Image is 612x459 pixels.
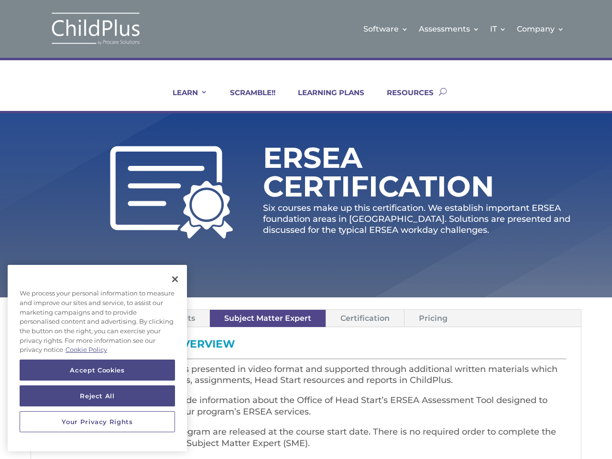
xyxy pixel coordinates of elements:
a: Pricing [404,310,462,327]
button: Reject All [20,385,175,406]
a: Subject Matter Expert [210,310,326,327]
button: Accept Cookies [20,360,175,381]
p: Six courses make up this certification. We establish important ERSEA foundation areas in [GEOGRAP... [263,203,581,236]
a: Software [363,10,408,48]
a: LEARNING PLANS [286,88,364,111]
a: IT [490,10,506,48]
div: Cookie banner [8,265,187,451]
h1: ERSEA Certification [263,143,516,206]
a: RESOURCES [375,88,434,111]
a: Assessments [419,10,480,48]
a: Company [517,10,564,48]
a: More information about your privacy, opens in a new tab [66,346,107,353]
a: Certification [326,310,404,327]
button: Your Privacy Rights [20,411,175,432]
a: LEARN [161,88,208,111]
button: Close [164,269,186,290]
h3: ERSEA Certification Overview [45,339,567,354]
p: All units in this certification include information about the Office of Head Start’s ERSEA Assess... [45,395,567,426]
span: In each individual unit, content is presented in video format and supported through additional wr... [45,364,557,386]
div: We process your personal information to measure and improve our sites and service, to assist our ... [8,284,187,360]
div: Privacy [8,265,187,451]
a: SCRAMBLE!! [218,88,275,111]
span: All units in the ERSEA Online Program are released at the course start date. There is no required... [45,426,556,448]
